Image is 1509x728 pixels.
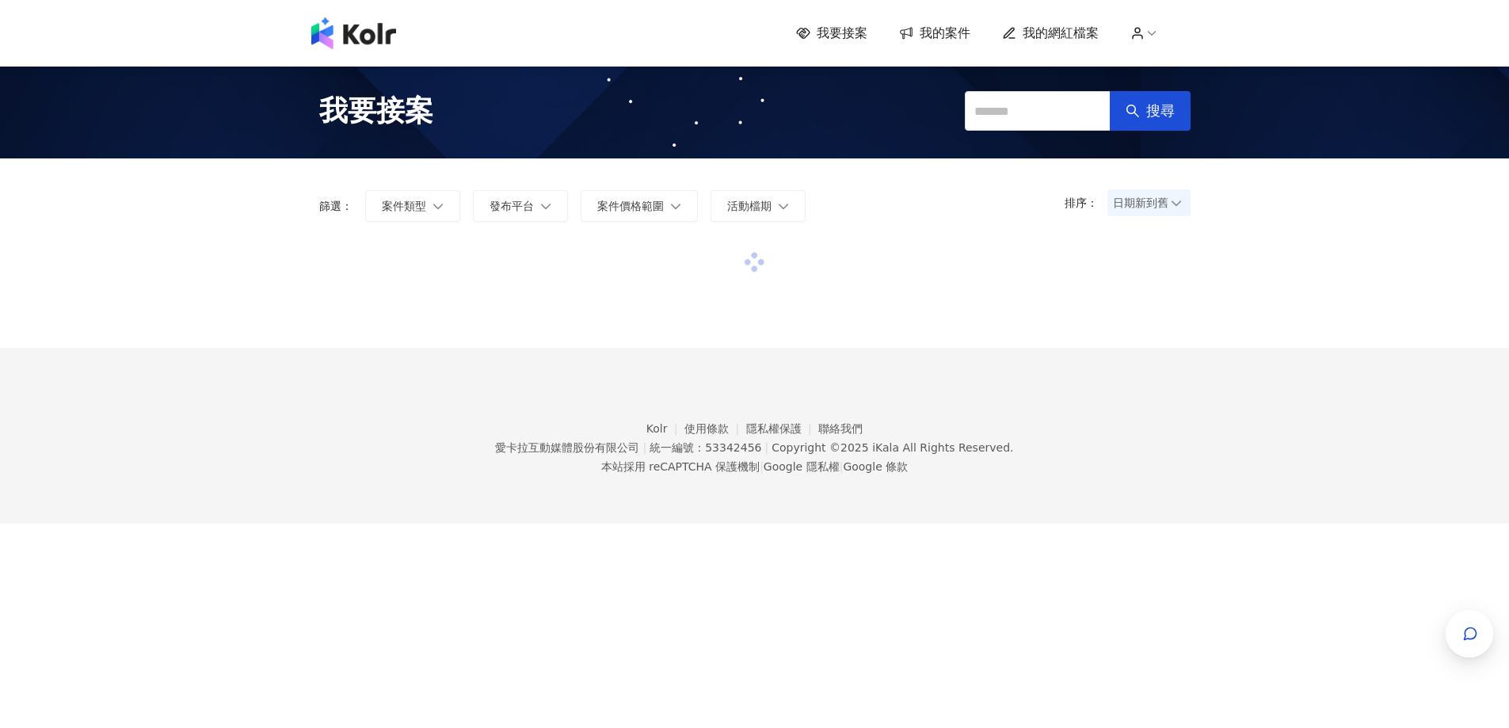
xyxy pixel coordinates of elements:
span: 我的案件 [920,25,970,42]
a: 我要接案 [796,25,867,42]
img: logo [311,17,396,49]
a: Google 隱私權 [764,460,840,473]
span: 案件類型 [382,200,426,212]
a: 隱私權保護 [746,422,819,435]
a: iKala [872,441,899,454]
span: 我要接案 [319,91,433,131]
a: 我的案件 [899,25,970,42]
span: | [760,460,764,473]
span: 活動檔期 [727,200,772,212]
span: 本站採用 reCAPTCHA 保護機制 [601,457,908,476]
span: search [1126,104,1140,118]
button: 案件類型 [365,190,460,222]
button: 案件價格範圍 [581,190,698,222]
span: | [642,441,646,454]
span: 我要接案 [817,25,867,42]
span: 發布平台 [490,200,534,212]
button: 活動檔期 [711,190,806,222]
p: 排序： [1065,196,1107,209]
div: 統一編號：53342456 [650,441,761,454]
span: | [840,460,844,473]
button: 發布平台 [473,190,568,222]
span: 我的網紅檔案 [1023,25,1099,42]
span: 搜尋 [1146,102,1175,120]
a: 聯絡我們 [818,422,863,435]
a: 使用條款 [684,422,746,435]
p: 篩選： [319,200,352,212]
span: | [764,441,768,454]
a: 我的網紅檔案 [1002,25,1099,42]
a: Google 條款 [843,460,908,473]
div: 愛卡拉互動媒體股份有限公司 [495,441,639,454]
span: 日期新到舊 [1113,191,1185,215]
a: Kolr [646,422,684,435]
button: 搜尋 [1110,91,1191,131]
div: Copyright © 2025 All Rights Reserved. [772,441,1013,454]
span: 案件價格範圍 [597,200,664,212]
